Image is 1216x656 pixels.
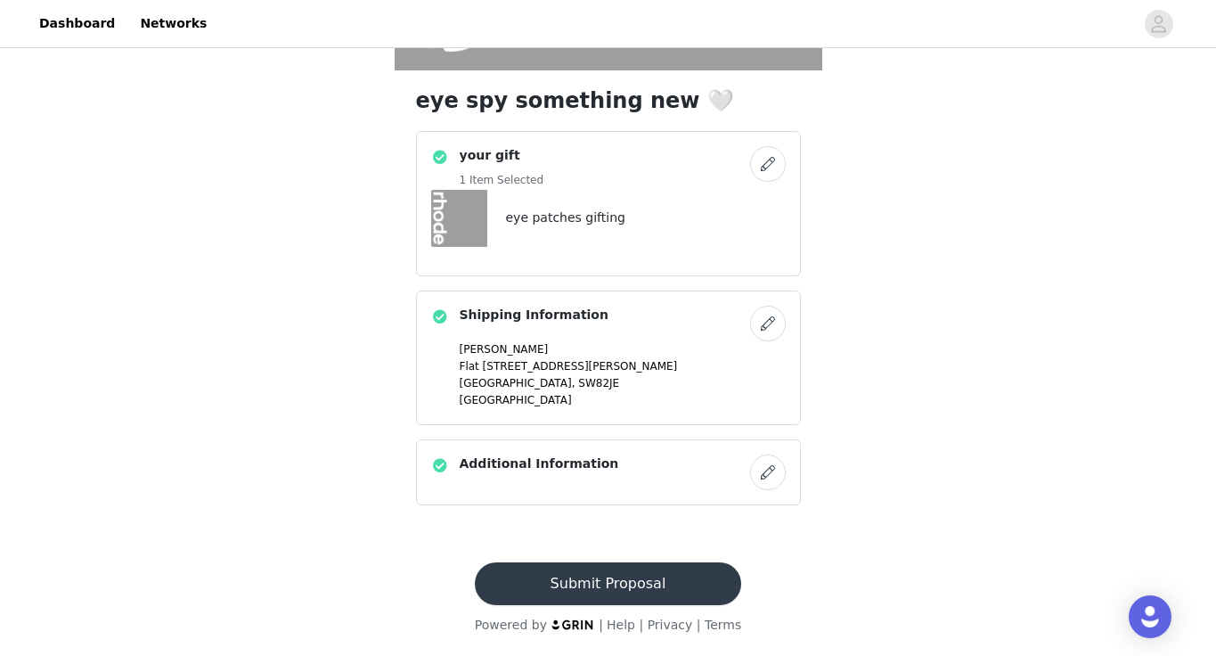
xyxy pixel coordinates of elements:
[705,618,741,632] a: Terms
[416,439,801,505] div: Additional Information
[460,358,786,374] p: Flat [STREET_ADDRESS][PERSON_NAME]
[551,619,595,630] img: logo
[506,209,625,227] h4: eye patches gifting
[29,4,126,44] a: Dashboard
[460,146,544,165] h4: your gift
[416,131,801,276] div: your gift
[607,618,635,632] a: Help
[648,618,693,632] a: Privacy
[416,291,801,425] div: Shipping Information
[599,618,603,632] span: |
[431,190,488,247] img: eye patches gifting
[460,341,786,357] p: [PERSON_NAME]
[460,455,619,473] h4: Additional Information
[475,618,547,632] span: Powered by
[1150,10,1167,38] div: avatar
[639,618,643,632] span: |
[697,618,701,632] span: |
[1129,595,1171,638] div: Open Intercom Messenger
[578,377,619,389] span: SW82JE
[460,377,575,389] span: [GEOGRAPHIC_DATA],
[416,85,801,117] h1: eye spy something new 🤍
[460,172,544,188] h5: 1 Item Selected
[460,392,786,408] p: [GEOGRAPHIC_DATA]
[475,562,741,605] button: Submit Proposal
[460,306,608,324] h4: Shipping Information
[129,4,217,44] a: Networks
